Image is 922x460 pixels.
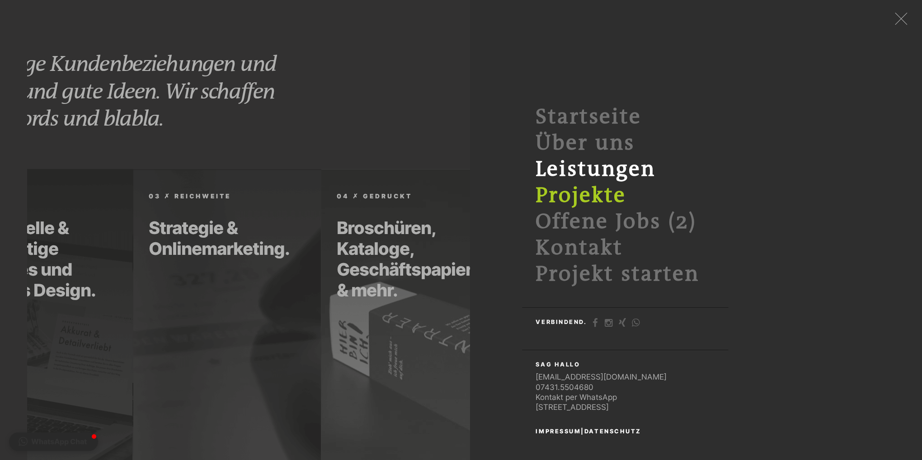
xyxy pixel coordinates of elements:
h4: Sag Hallo [536,362,582,368]
a: Kontakt [536,236,623,260]
a: 07431.5504680 [536,383,593,392]
h4: | [536,429,643,435]
strong: Leistungen [536,157,655,182]
a: Kontakt per WhatsApp [536,393,617,402]
a: Projekte [536,183,626,208]
a: [EMAIL_ADDRESS][DOMAIN_NAME] [536,372,667,381]
a: Impressum [536,428,581,435]
a: [STREET_ADDRESS] [536,403,609,412]
a: Datenschutz [584,428,641,435]
a: Projekt starten [536,262,699,286]
button: WhatsApp Chat [9,432,98,451]
a: Startseite [536,105,641,129]
a: Über uns [536,131,635,155]
h4: Verbindend. [536,319,588,325]
a: Offene Jobs (2) [536,210,696,234]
